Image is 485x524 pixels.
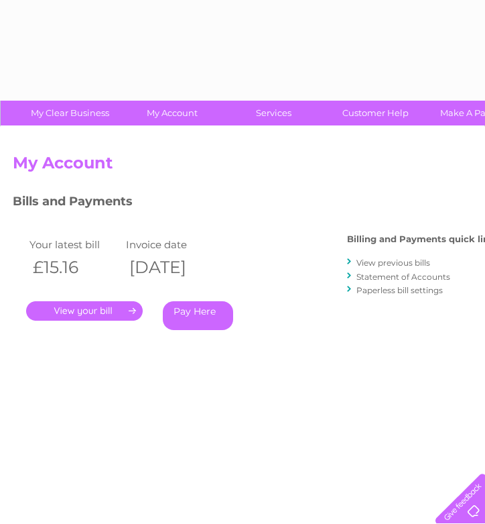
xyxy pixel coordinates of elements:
[26,235,123,254] td: Your latest bill
[356,285,443,295] a: Paperless bill settings
[356,272,450,282] a: Statement of Accounts
[163,301,233,330] a: Pay Here
[123,254,219,281] th: [DATE]
[356,258,430,268] a: View previous bills
[218,101,329,125] a: Services
[15,101,125,125] a: My Clear Business
[123,235,219,254] td: Invoice date
[26,301,143,321] a: .
[26,254,123,281] th: £15.16
[117,101,227,125] a: My Account
[320,101,431,125] a: Customer Help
